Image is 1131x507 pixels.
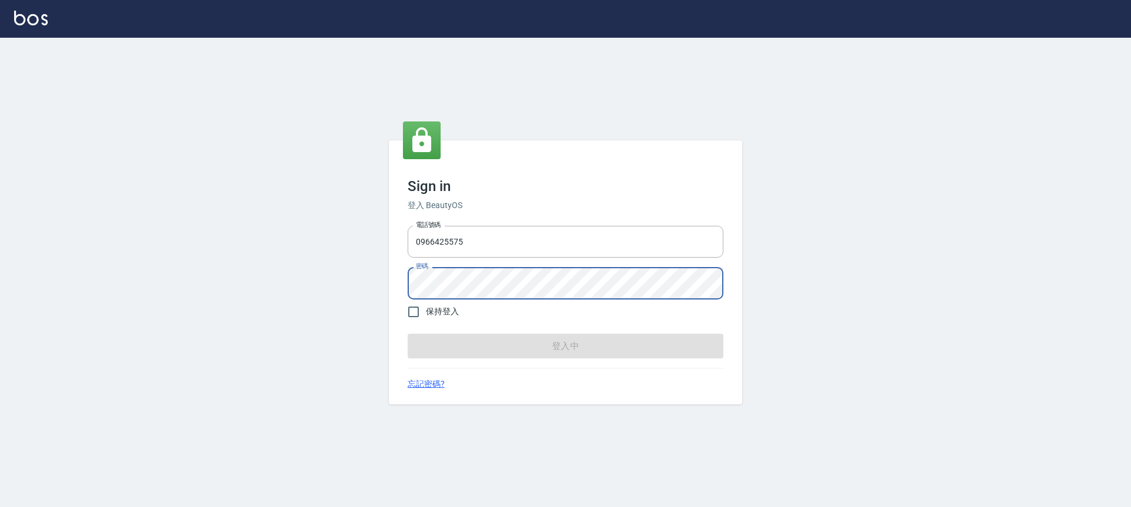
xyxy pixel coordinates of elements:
a: 忘記密碼? [408,378,445,390]
label: 密碼 [416,262,428,271]
label: 電話號碼 [416,220,441,229]
img: Logo [14,11,48,25]
h3: Sign in [408,178,723,195]
h6: 登入 BeautyOS [408,199,723,212]
span: 保持登入 [426,305,459,318]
